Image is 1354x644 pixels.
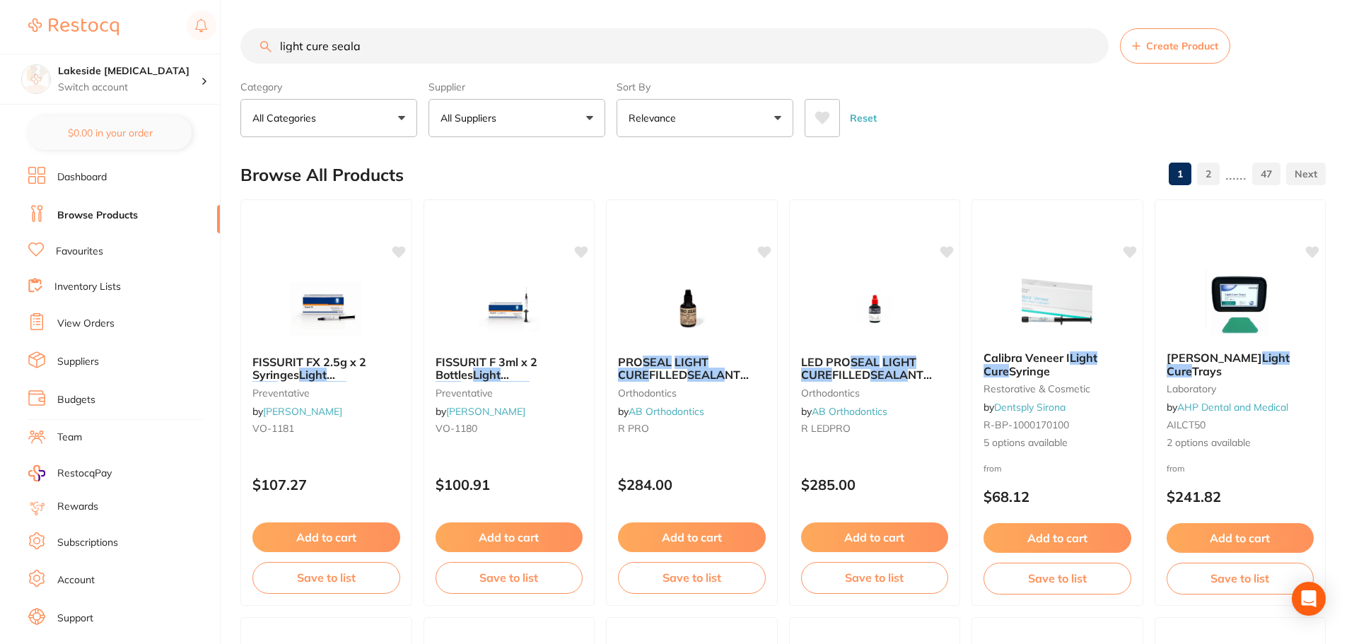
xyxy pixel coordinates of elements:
[436,562,583,593] button: Save to list
[984,418,1069,431] span: R-BP-1000170100
[882,355,916,369] em: LIGHT
[436,405,525,418] span: by
[28,465,112,481] a: RestocqPay
[801,368,932,394] span: NT WITH FLUORIDE 6ML
[252,522,400,552] button: Add to cart
[1167,523,1314,553] button: Add to cart
[984,488,1131,505] p: $68.12
[629,405,704,418] a: AB Orthodontics
[618,355,643,369] span: PRO
[617,99,793,137] button: Relevance
[1169,160,1191,188] a: 1
[58,81,201,95] p: Switch account
[618,522,766,552] button: Add to cart
[646,274,737,344] img: PRO SEAL LIGHT CURE FILLED SEALANT WITH FLUORIDE 6ML
[801,356,949,382] b: LED PRO SEAL LIGHT CURE FILLED SEALANT WITH FLUORIDE 6ML
[618,356,766,382] b: PRO SEAL LIGHT CURE FILLED SEALANT WITH FLUORIDE 6ML
[54,280,121,294] a: Inventory Lists
[829,274,921,344] img: LED PRO SEAL LIGHT CURE FILLED SEALANT WITH FLUORIDE 6ML
[57,170,107,185] a: Dashboard
[801,476,949,493] p: $285.00
[984,523,1131,553] button: Add to cart
[994,401,1066,414] a: Dentsply Sirona
[1167,351,1314,377] b: Ainsworth Light Cure Trays
[240,28,1109,64] input: Search Products
[1009,364,1050,378] span: Syringe
[1167,383,1314,394] small: laboratory
[846,99,881,137] button: Reset
[1167,563,1314,594] button: Save to list
[1167,351,1262,365] span: [PERSON_NAME]
[436,387,583,399] small: preventative
[1011,269,1103,340] img: Calibra Veneer I Light Cure Syringe
[263,405,342,418] a: [PERSON_NAME]
[57,393,95,407] a: Budgets
[832,368,870,382] span: FILLED
[984,436,1131,450] span: 5 options available
[436,355,537,382] span: FISSURIT F 3ml x 2 Bottles
[618,368,649,382] em: CURE
[240,99,417,137] button: All Categories
[1167,488,1314,505] p: $241.82
[801,405,887,418] span: by
[801,522,949,552] button: Add to cart
[801,368,832,382] em: CURE
[984,351,1131,377] b: Calibra Veneer I Light Cure Syringe
[57,500,98,514] a: Rewards
[58,64,201,78] h4: Lakeside Dental Surgery
[22,65,50,93] img: Lakeside Dental Surgery
[57,611,93,626] a: Support
[28,465,45,481] img: RestocqPay
[1252,160,1280,188] a: 47
[252,387,400,399] small: preventative
[851,355,880,369] em: SEAL
[1225,166,1247,182] p: ......
[618,422,649,435] span: R PRO
[56,245,103,259] a: Favourites
[436,476,583,493] p: $100.91
[1197,160,1220,188] a: 2
[618,476,766,493] p: $284.00
[984,364,1009,378] em: Cure
[870,368,908,382] em: SEALA
[618,405,704,418] span: by
[801,422,851,435] span: R LEDPRO
[1167,418,1206,431] span: AILCT50
[436,522,583,552] button: Add to cart
[643,355,672,369] em: SEAL
[436,356,583,382] b: FISSURIT F 3ml x 2 Bottles Light Cure Fissure Sealant
[428,81,605,93] label: Supplier
[1146,40,1218,52] span: Create Product
[1167,401,1288,414] span: by
[463,274,555,344] img: FISSURIT F 3ml x 2 Bottles Light Cure Fissure Sealant
[473,368,501,382] em: Light
[446,405,525,418] a: [PERSON_NAME]
[530,381,541,395] span: nt
[687,368,725,382] em: SEALA
[280,274,372,344] img: FISSURIT FX 2.5g x 2 Syringes Light Cure Fissure Sealant
[801,355,851,369] span: LED PRO
[1192,364,1222,378] span: Trays
[649,368,687,382] span: FILLED
[984,563,1131,594] button: Save to list
[28,116,192,150] button: $0.00 in your order
[436,422,477,435] span: VO-1180
[1177,401,1288,414] a: AHP Dental and Medical
[252,356,400,382] b: FISSURIT FX 2.5g x 2 Syringes Light Cure Fissure Sealant
[57,317,115,331] a: View Orders
[1194,269,1286,340] img: Ainsworth Light Cure Trays
[278,381,316,395] span: Fissure
[316,381,346,395] em: Seala
[801,562,949,593] button: Save to list
[57,431,82,445] a: Team
[252,381,278,395] em: Cure
[984,351,1070,365] span: Calibra Veneer I
[984,401,1066,414] span: by
[440,111,502,125] p: All Suppliers
[617,81,793,93] label: Sort By
[252,355,366,382] span: FISSURIT FX 2.5g x 2 Syringes
[1167,463,1185,474] span: from
[812,405,887,418] a: AB Orthodontics
[984,463,1002,474] span: from
[1167,436,1314,450] span: 2 options available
